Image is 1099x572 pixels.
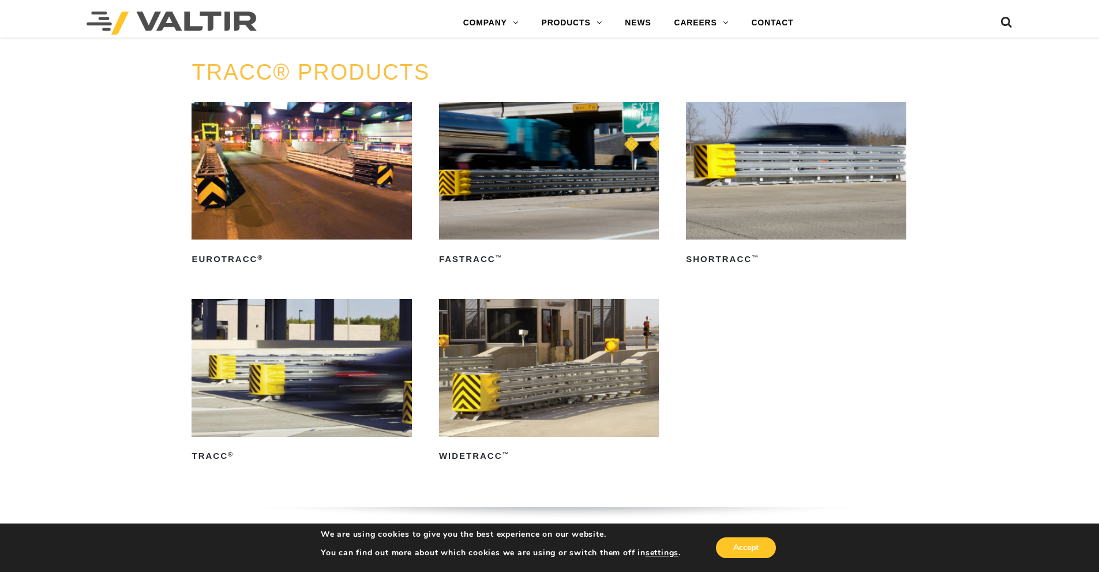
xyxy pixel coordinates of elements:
h2: TRACC [192,447,411,466]
a: TRACC® [192,299,411,465]
a: TRACC® PRODUCTS [192,60,430,84]
a: FasTRACC™ [439,102,659,268]
a: PRODUCTS [530,12,614,35]
a: CAREERS [663,12,740,35]
a: NEWS [613,12,662,35]
h2: WideTRACC [439,447,659,466]
a: WideTRACC™ [439,299,659,465]
a: COMPANY [452,12,530,35]
sup: ® [257,254,263,261]
sup: ™ [752,254,759,261]
h2: FasTRACC [439,250,659,268]
a: EuroTRACC® [192,102,411,268]
a: ShorTRACC™ [686,102,906,268]
button: Accept [716,537,776,558]
sup: ™ [502,451,510,458]
p: We are using cookies to give you the best experience on our website. [321,529,681,540]
button: settings [646,548,678,558]
sup: ™ [496,254,503,261]
a: CONTACT [740,12,805,35]
img: Valtir [87,12,257,35]
h2: ShorTRACC [686,250,906,268]
h2: EuroTRACC [192,250,411,268]
p: You can find out more about which cookies we are using or switch them off in . [321,548,681,558]
sup: ® [228,451,234,458]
